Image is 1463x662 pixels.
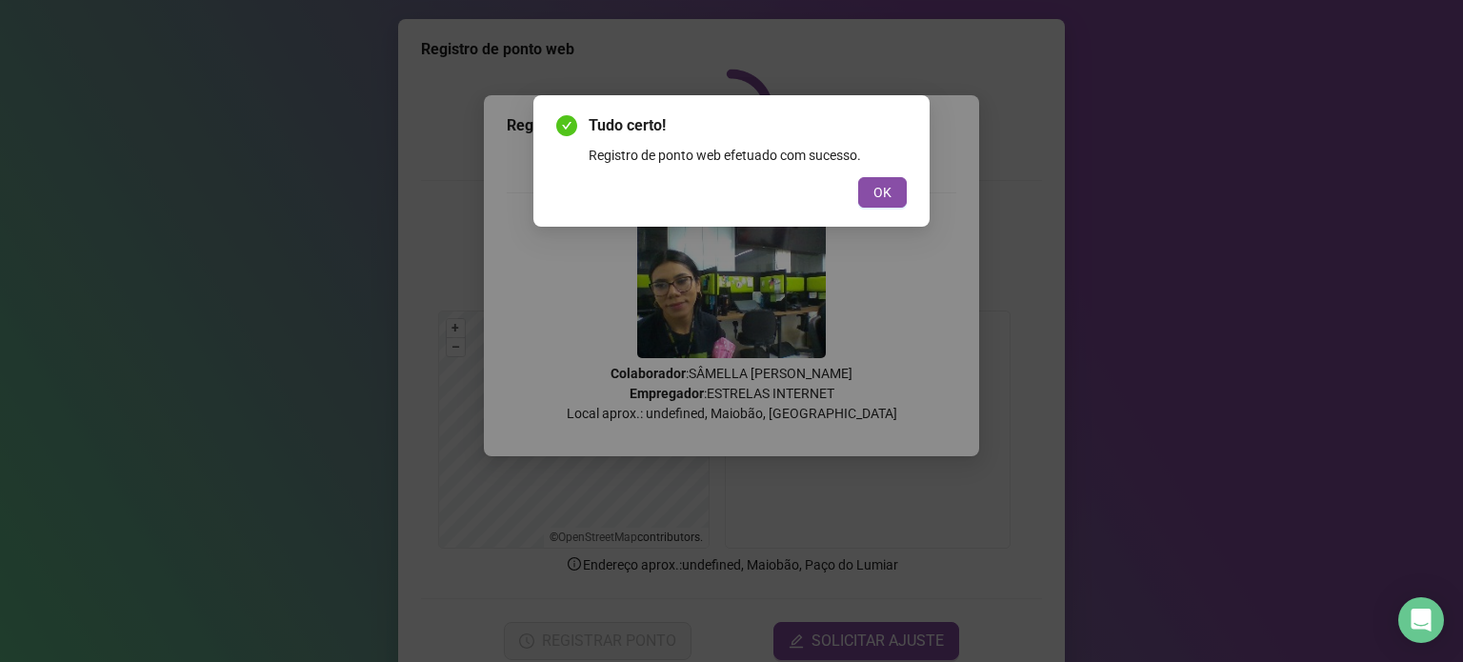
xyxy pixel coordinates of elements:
span: Tudo certo! [589,114,907,137]
span: check-circle [556,115,577,136]
div: Registro de ponto web efetuado com sucesso. [589,145,907,166]
span: OK [873,182,892,203]
div: Open Intercom Messenger [1398,597,1444,643]
button: OK [858,177,907,208]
